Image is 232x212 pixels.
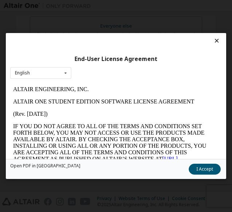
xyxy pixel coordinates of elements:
[10,164,80,168] a: Open PDF in [GEOGRAPHIC_DATA]
[3,40,209,144] p: IF YOU DO NOT AGREE TO ALL OF THE TERMS AND CONDITIONS SET FORTH BELOW, YOU MAY NOT ACCESS OR USE...
[3,3,209,9] p: ALTAIR ENGINEERING, INC.
[189,164,221,175] button: I Accept
[3,73,168,85] a: [URL][DOMAIN_NAME]
[3,28,209,34] p: (Rev. [DATE])
[3,15,209,22] p: ALTAIR ONE STUDENT EDITION SOFTWARE LICENSE AGREEMENT
[10,56,222,63] div: End-User License Agreement
[15,71,30,75] div: English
